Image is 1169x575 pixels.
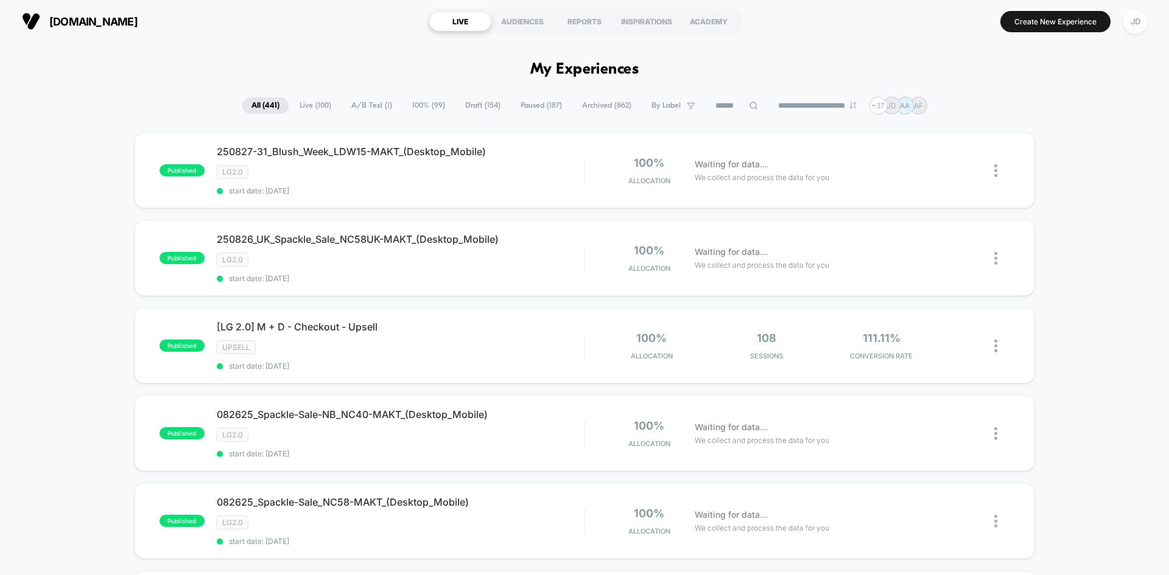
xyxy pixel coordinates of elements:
[290,97,340,114] span: Live ( 100 )
[491,12,553,31] div: AUDIENCES
[757,332,776,344] span: 108
[217,253,248,267] span: LG2.0
[217,361,584,371] span: start date: [DATE]
[217,274,584,283] span: start date: [DATE]
[530,61,639,78] h1: My Experiences
[217,165,248,179] span: LG2.0
[49,15,138,28] span: [DOMAIN_NAME]
[634,156,664,169] span: 100%
[636,332,667,344] span: 100%
[217,233,584,245] span: 250826_UK_Spackle_Sale_NC58UK-MAKT_(Desktop_Mobile)
[217,537,584,546] span: start date: [DATE]
[217,186,584,195] span: start date: [DATE]
[160,164,205,176] span: published
[849,102,857,109] img: end
[217,496,584,508] span: 082625_Spackle-Sale_NC58-MAKT_(Desktop_Mobile)
[616,12,678,31] div: INSPIRATIONS
[651,101,681,110] span: By Label
[160,427,205,439] span: published
[217,321,584,333] span: [LG 2.0] M + D - Checkout - Upsell
[994,164,997,177] img: close
[634,419,664,432] span: 100%
[628,176,670,185] span: Allocation
[429,12,491,31] div: LIVE
[217,515,248,529] span: LG2.0
[886,101,896,110] p: JD
[342,97,401,114] span: A/B Test ( 1 )
[160,340,205,352] span: published
[678,12,740,31] div: ACADEMY
[695,420,767,434] span: Waiting for data...
[695,434,829,446] span: We collect and process the data for you
[217,428,248,442] span: LG2.0
[217,449,584,458] span: start date: [DATE]
[160,515,205,527] span: published
[900,101,910,110] p: AA
[869,97,887,114] div: + 37
[628,439,670,448] span: Allocation
[863,332,900,344] span: 111.11%
[1000,11,1111,32] button: Create New Experience
[217,145,584,158] span: 250827-31_Blush_Week_LDW15-MAKT_(Desktop_Mobile)
[22,12,40,30] img: Visually logo
[553,12,616,31] div: REPORTS
[695,259,829,271] span: We collect and process the data for you
[712,352,821,360] span: Sessions
[1123,10,1147,33] div: JD
[827,352,936,360] span: CONVERSION RATE
[242,97,289,114] span: All ( 441 )
[695,172,829,183] span: We collect and process the data for you
[695,522,829,534] span: We collect and process the data for you
[1120,9,1151,34] button: JD
[160,252,205,264] span: published
[994,252,997,265] img: close
[695,158,767,171] span: Waiting for data...
[217,340,256,354] span: Upsell
[634,507,664,520] span: 100%
[994,427,997,440] img: close
[217,408,584,420] span: 082625_Spackle-Sale-NB_NC40-MAKT_(Desktop_Mobile)
[403,97,454,114] span: 100% ( 99 )
[511,97,571,114] span: Paused ( 187 )
[628,264,670,273] span: Allocation
[628,527,670,535] span: Allocation
[631,352,673,360] span: Allocation
[456,97,510,114] span: Draft ( 154 )
[18,12,141,31] button: [DOMAIN_NAME]
[695,508,767,521] span: Waiting for data...
[994,340,997,352] img: close
[573,97,641,114] span: Archived ( 862 )
[634,244,664,257] span: 100%
[695,245,767,259] span: Waiting for data...
[994,515,997,528] img: close
[914,101,923,110] p: AF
